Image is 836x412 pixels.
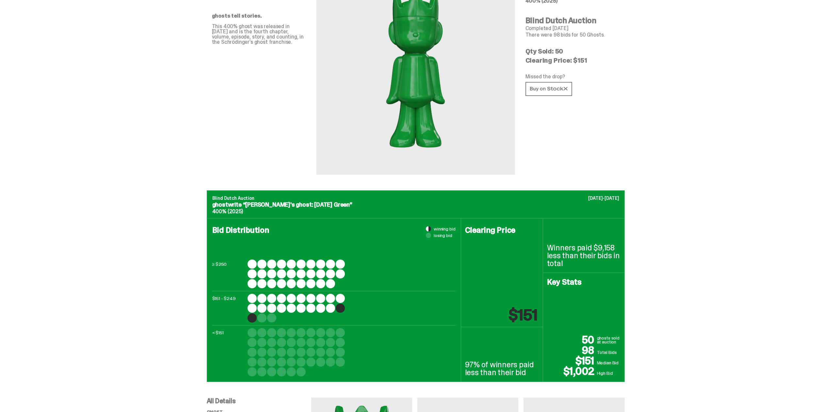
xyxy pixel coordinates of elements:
[525,26,619,31] p: Completed [DATE]
[547,244,620,267] p: Winners paid $9,158 less than their bids in total
[525,17,619,24] h4: Blind Dutch Auction
[597,370,620,376] p: High Bid
[212,208,243,215] span: 400% (2025)
[212,328,245,376] p: < $151
[525,57,619,64] p: Clearing Price: $151
[212,13,306,19] p: ghosts tell stories.
[207,398,311,404] p: All Details
[212,202,619,208] p: ghostwrite “[PERSON_NAME]'s ghost: [DATE] Green”
[597,349,620,356] p: Total Bids
[525,32,619,38] p: There were 98 bids for 50 Ghosts.
[547,278,620,286] h4: Key Stats
[547,345,597,356] p: 98
[509,307,537,323] p: $151
[547,366,597,376] p: $1,002
[465,361,539,376] p: 97% of winners paid less than their bid
[212,196,619,200] p: Blind Dutch Auction
[547,356,597,366] p: $151
[597,359,620,366] p: Median Bid
[212,226,456,255] h4: Bid Distribution
[597,336,620,345] p: ghosts sold at auction
[525,48,619,55] p: Qty Sold: 50
[434,227,455,231] span: winning bid
[465,226,539,234] h4: Clearing Price
[525,74,619,79] p: Missed the drop?
[547,335,597,345] p: 50
[212,24,306,45] p: This 400% ghost was released in [DATE] and is the fourth chapter, volume, episode, story, and cou...
[588,196,619,200] p: [DATE]-[DATE]
[212,294,245,323] p: $151 - $249
[434,233,452,238] span: losing bid
[212,260,245,288] p: ≥ $250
